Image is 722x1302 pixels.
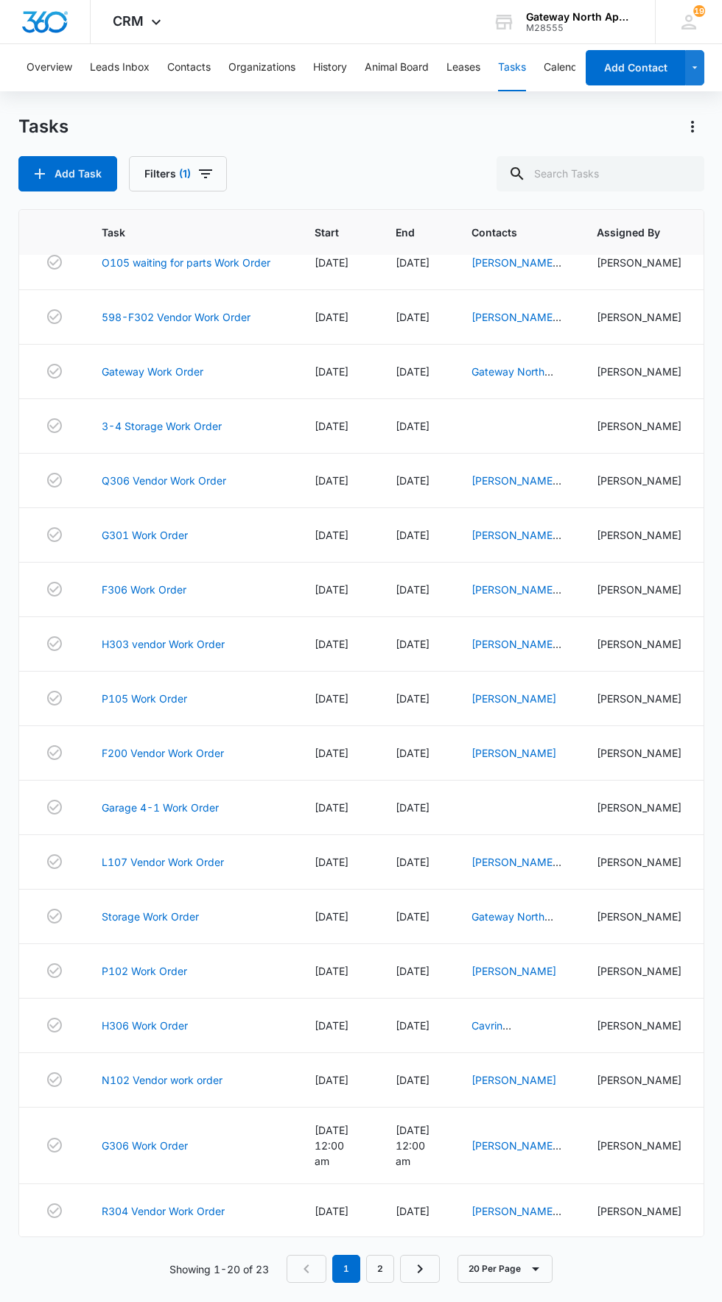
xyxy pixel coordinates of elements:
a: [PERSON_NAME] & [PERSON_NAME] [472,529,561,572]
a: [PERSON_NAME] [PERSON_NAME] & [PERSON_NAME] [472,583,561,642]
span: [DATE] [315,256,348,269]
span: [DATE] [315,801,348,814]
a: [PERSON_NAME] & [PERSON_NAME] [472,1205,561,1248]
span: [DATE] [315,1019,348,1032]
button: 20 Per Page [458,1255,553,1283]
div: [PERSON_NAME] [597,745,681,761]
a: P105 Work Order [102,691,187,706]
div: [PERSON_NAME] [597,364,681,379]
div: [PERSON_NAME] [597,854,681,870]
span: [DATE] [315,910,348,923]
span: [DATE] [396,529,430,541]
em: 1 [332,1255,360,1283]
span: Contacts [472,225,540,240]
button: Add Contact [586,50,685,85]
span: [DATE] 12:00 am [396,1124,430,1167]
button: Filters(1) [129,156,227,191]
button: History [313,44,347,91]
a: Gateway Work Order [102,364,203,379]
span: [DATE] [315,747,348,759]
span: Start [315,225,339,240]
span: Task [102,225,258,240]
span: [DATE] [315,856,348,868]
span: [DATE] [396,256,430,269]
div: [PERSON_NAME] [597,473,681,488]
span: [DATE] [315,965,348,977]
span: [DATE] [396,801,430,814]
nav: Pagination [287,1255,440,1283]
button: Overview [27,44,72,91]
a: Cavrin [PERSON_NAME] & [PERSON_NAME] [472,1019,556,1078]
div: [PERSON_NAME] [597,800,681,815]
a: [PERSON_NAME] & [PERSON_NAME] [472,311,561,354]
button: Leads Inbox [90,44,150,91]
button: Actions [681,115,704,138]
button: Contacts [167,44,211,91]
span: [DATE] [315,638,348,650]
h1: Tasks [18,116,69,138]
span: [DATE] [396,747,430,759]
a: G306 Work Order [102,1138,188,1153]
div: [PERSON_NAME] [597,963,681,979]
div: [PERSON_NAME] [597,582,681,597]
a: Gateway North Apartments [472,910,553,938]
button: Animal Board [365,44,429,91]
a: 3-4 Storage Work Order [102,418,222,434]
a: Q306 Vendor Work Order [102,473,226,488]
span: [DATE] [315,529,348,541]
a: [PERSON_NAME], [PERSON_NAME] [472,474,561,502]
a: Garage 4-1 Work Order [102,800,219,815]
a: H303 vendor Work Order [102,636,225,652]
div: [PERSON_NAME] [597,636,681,652]
span: CRM [113,13,144,29]
a: R304 Vendor Work Order [102,1203,225,1219]
div: [PERSON_NAME] [597,1203,681,1219]
a: O105 waiting for parts Work Order [102,255,270,270]
a: [PERSON_NAME] & [PERSON_NAME] [472,1139,561,1183]
a: [PERSON_NAME] [472,747,556,759]
span: [DATE] [315,311,348,323]
div: notifications count [693,5,705,17]
div: [PERSON_NAME] [597,1072,681,1088]
span: [DATE] [396,638,430,650]
a: F200 Vendor Work Order [102,745,224,761]
a: [PERSON_NAME] [472,965,556,977]
button: Add Task [18,156,117,191]
span: [DATE] [396,1074,430,1086]
div: account id [526,23,634,33]
span: [DATE] [315,420,348,432]
a: [PERSON_NAME] [PERSON_NAME] & [PERSON_NAME] [PERSON_NAME] [472,638,561,712]
span: [DATE] [315,583,348,596]
a: [PERSON_NAME] & [PERSON_NAME] "[PERSON_NAME]" [PERSON_NAME] [472,856,561,946]
a: L107 Vendor Work Order [102,854,224,870]
span: 19 [693,5,705,17]
button: Tasks [498,44,526,91]
div: [PERSON_NAME] [597,1138,681,1153]
span: End [396,225,415,240]
a: Page 2 [366,1255,394,1283]
div: [PERSON_NAME] [597,691,681,706]
div: [PERSON_NAME] [597,309,681,325]
a: N102 Vendor work order [102,1072,222,1088]
span: [DATE] [396,365,430,378]
div: [PERSON_NAME] [597,527,681,543]
a: [PERSON_NAME] [472,1074,556,1086]
span: [DATE] [396,856,430,868]
span: [DATE] [396,311,430,323]
a: G301 Work Order [102,527,188,543]
div: [PERSON_NAME] [597,255,681,270]
span: [DATE] [396,910,430,923]
a: Gateway North Apartments [472,365,553,393]
input: Search Tasks [497,156,704,191]
span: (1) [179,169,191,179]
span: [DATE] [396,965,430,977]
span: [DATE] [315,1074,348,1086]
div: [PERSON_NAME] [597,909,681,924]
button: Leases [446,44,480,91]
a: 598-F302 Vendor Work Order [102,309,250,325]
span: [DATE] [396,1205,430,1217]
a: Storage Work Order [102,909,199,924]
a: Next Page [400,1255,440,1283]
span: Assigned By [597,225,660,240]
span: [DATE] [315,365,348,378]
